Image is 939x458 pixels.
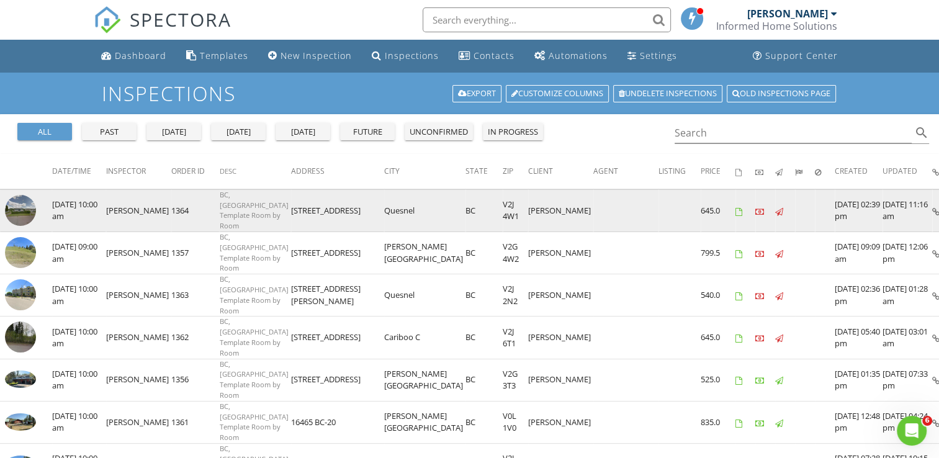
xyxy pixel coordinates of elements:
[503,274,528,317] td: V2J 2N2
[5,370,36,388] img: 9276887%2Fcover_photos%2F4d3qVRowQ0LoKhpyKcLY%2Fsmall.jpg
[835,317,883,359] td: [DATE] 05:40 pm
[384,274,465,317] td: Quesnel
[171,317,220,359] td: 1362
[465,166,488,176] span: State
[465,189,503,231] td: BC
[658,154,701,189] th: Listing: Not sorted.
[171,166,205,176] span: Order ID
[220,274,289,315] span: BC, [GEOGRAPHIC_DATA] Template Room by Room
[52,401,106,443] td: [DATE] 10:00 am
[171,359,220,401] td: 1356
[385,50,439,61] div: Inspections
[340,123,395,140] button: future
[52,359,106,401] td: [DATE] 10:00 am
[281,50,352,61] div: New Inspection
[5,413,36,431] img: 9353905%2Fcover_photos%2F5gLy2iys66PtYBr2D8ec%2Fsmall.jpg
[52,154,106,189] th: Date/Time: Not sorted.
[748,45,843,68] a: Support Center
[675,123,912,143] input: Search
[106,166,146,176] span: Inspector
[897,416,927,446] iframe: Intercom live chat
[384,359,465,401] td: [PERSON_NAME][GEOGRAPHIC_DATA]
[384,401,465,443] td: [PERSON_NAME][GEOGRAPHIC_DATA]
[835,359,883,401] td: [DATE] 01:35 pm
[220,402,289,442] span: BC, [GEOGRAPHIC_DATA] Template Room by Room
[52,317,106,359] td: [DATE] 10:00 am
[474,50,514,61] div: Contacts
[503,317,528,359] td: V2J 6T1
[171,232,220,274] td: 1357
[765,50,838,61] div: Support Center
[701,232,735,274] td: 799.5
[94,17,231,43] a: SPECTORA
[835,189,883,231] td: [DATE] 02:39 pm
[291,274,384,317] td: [STREET_ADDRESS][PERSON_NAME]
[488,126,538,138] div: in progress
[384,232,465,274] td: [PERSON_NAME][GEOGRAPHIC_DATA]
[528,401,593,443] td: [PERSON_NAME]
[52,189,106,231] td: [DATE] 10:00 am
[17,123,72,140] button: all
[263,45,357,68] a: New Inspection
[528,359,593,401] td: [PERSON_NAME]
[701,317,735,359] td: 645.0
[701,274,735,317] td: 540.0
[795,154,815,189] th: Submitted: Not sorted.
[94,6,121,34] img: The Best Home Inspection Software - Spectora
[503,232,528,274] td: V2G 4W2
[883,154,932,189] th: Updated: Not sorted.
[465,317,503,359] td: BC
[701,359,735,401] td: 525.0
[115,50,166,61] div: Dashboard
[87,126,132,138] div: past
[465,274,503,317] td: BC
[220,317,289,357] span: BC, [GEOGRAPHIC_DATA] Template Room by Room
[506,85,609,102] a: Customize Columns
[835,274,883,317] td: [DATE] 02:36 pm
[106,232,171,274] td: [PERSON_NAME]
[171,274,220,317] td: 1363
[835,154,883,189] th: Created: Not sorted.
[181,45,253,68] a: Templates
[216,126,261,138] div: [DATE]
[200,50,248,61] div: Templates
[220,359,289,400] span: BC, [GEOGRAPHIC_DATA] Template Room by Room
[220,166,236,176] span: Desc
[452,85,501,102] a: Export
[658,166,686,176] span: Listing
[171,154,220,189] th: Order ID: Not sorted.
[106,401,171,443] td: [PERSON_NAME]
[503,154,528,189] th: Zip: Not sorted.
[345,126,390,138] div: future
[106,189,171,231] td: [PERSON_NAME]
[701,154,735,189] th: Price: Not sorted.
[102,83,837,104] h1: Inspections
[483,123,543,140] button: in progress
[146,123,201,140] button: [DATE]
[106,154,171,189] th: Inspector: Not sorted.
[835,166,868,176] span: Created
[465,154,503,189] th: State: Not sorted.
[622,45,682,68] a: Settings
[171,401,220,443] td: 1361
[465,359,503,401] td: BC
[211,123,266,140] button: [DATE]
[503,359,528,401] td: V2G 3T3
[883,166,917,176] span: Updated
[106,274,171,317] td: [PERSON_NAME]
[529,45,613,68] a: Automations (Basic)
[922,416,932,426] span: 6
[755,154,775,189] th: Paid: Not sorted.
[528,154,593,189] th: Client: Not sorted.
[367,45,444,68] a: Inspections
[528,232,593,274] td: [PERSON_NAME]
[528,189,593,231] td: [PERSON_NAME]
[281,126,325,138] div: [DATE]
[291,401,384,443] td: 16465 BC-20
[835,401,883,443] td: [DATE] 12:48 pm
[52,232,106,274] td: [DATE] 09:00 am
[528,166,553,176] span: Client
[5,321,36,352] img: streetview
[106,359,171,401] td: [PERSON_NAME]
[82,123,137,140] button: past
